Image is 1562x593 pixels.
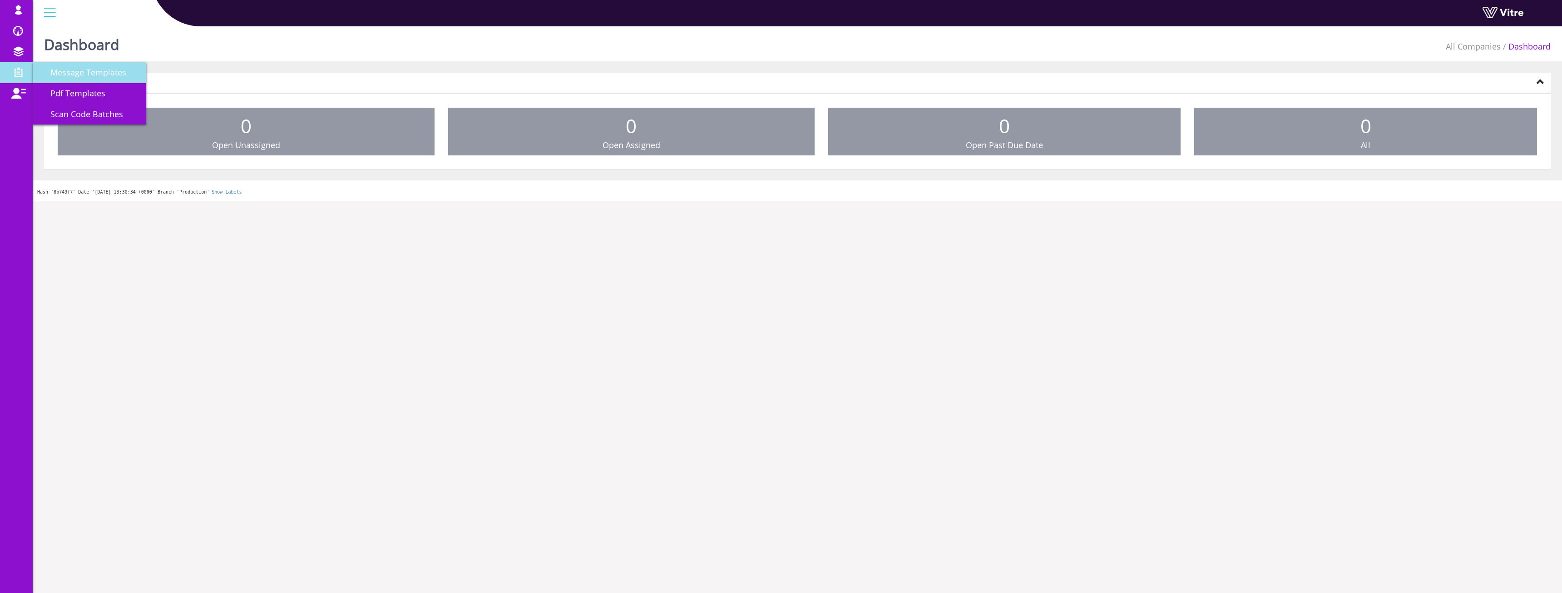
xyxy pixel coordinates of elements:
span: 0 [241,113,252,139]
li: Dashboard [1501,41,1551,53]
span: 0 [626,113,637,139]
a: 0 All [1194,108,1537,156]
span: 0 [1360,113,1371,139]
a: Pdf Templates [33,83,146,104]
span: Message Templates [40,67,126,78]
a: Show Labels [212,189,242,194]
span: All [1361,140,1370,150]
h1: Dashboard [44,23,119,61]
span: 0 [999,113,1010,139]
a: 0 Open Unassigned [58,108,435,156]
a: 0 Open Assigned [448,108,815,156]
span: Hash '8b749f7' Date '[DATE] 13:30:34 +0000' Branch 'Production' [37,189,209,194]
span: Scan Code Batches [40,109,123,120]
li: All Companies [1446,41,1501,53]
a: Scan Code Batches [33,104,146,125]
span: Open Past Due Date [966,140,1043,150]
a: Message Templates [33,62,146,83]
a: 0 Open Past Due Date [828,108,1181,156]
span: Open Assigned [603,140,660,150]
span: Open Unassigned [212,140,280,150]
span: Pdf Templates [40,88,105,99]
